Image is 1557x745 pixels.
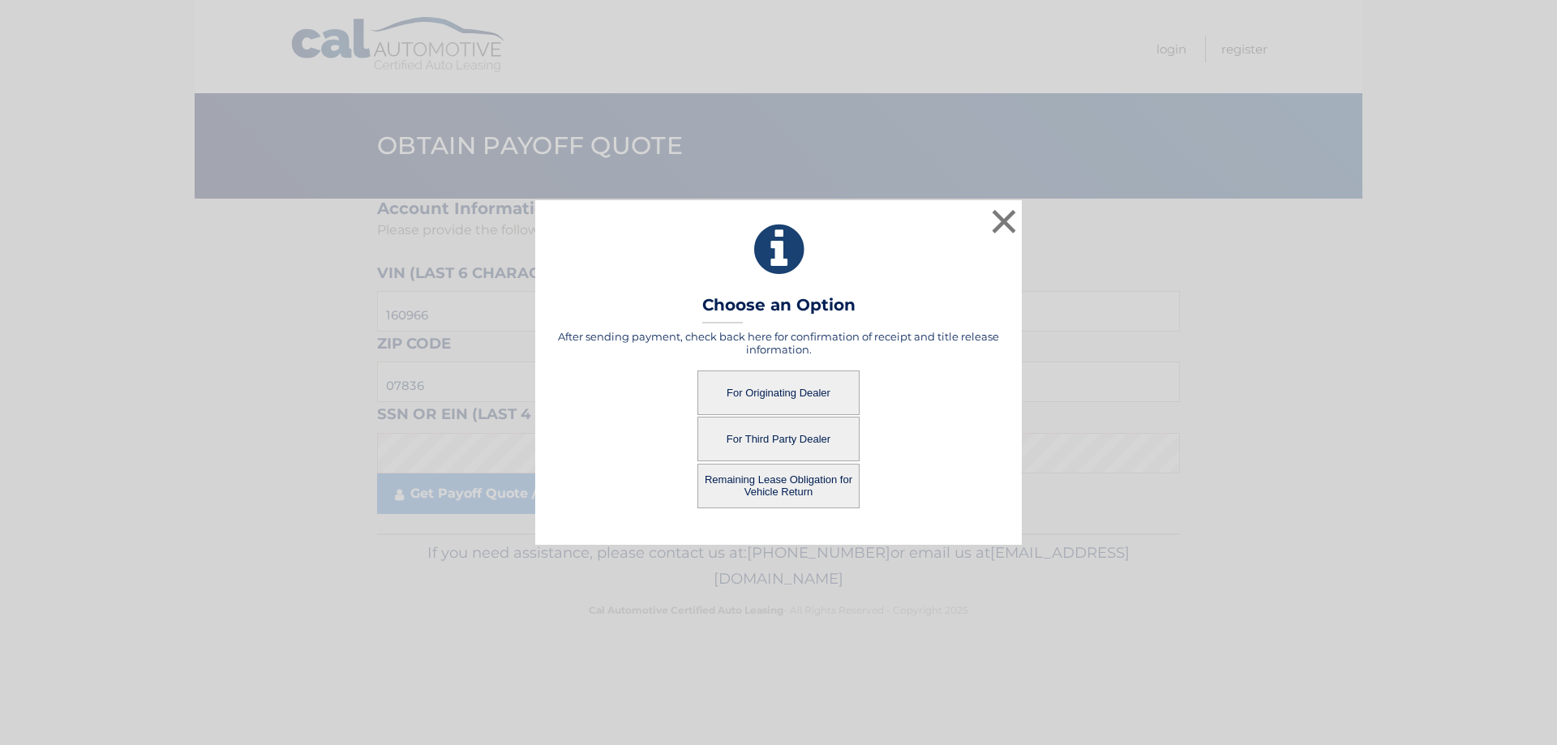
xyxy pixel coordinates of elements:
button: × [988,205,1020,238]
button: For Originating Dealer [697,370,860,415]
h5: After sending payment, check back here for confirmation of receipt and title release information. [555,330,1002,356]
button: Remaining Lease Obligation for Vehicle Return [697,464,860,508]
h3: Choose an Option [702,295,856,323]
button: For Third Party Dealer [697,417,860,461]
